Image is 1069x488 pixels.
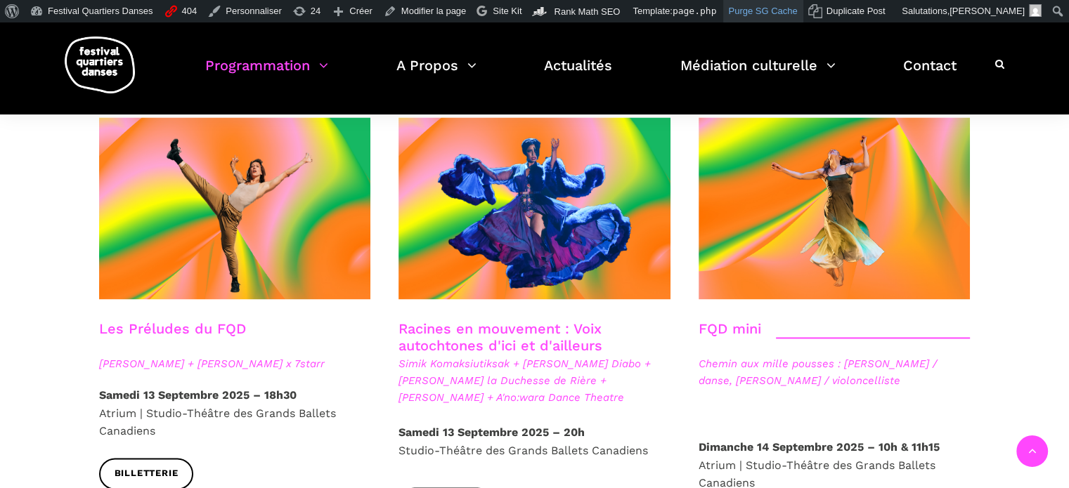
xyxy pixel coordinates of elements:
span: Rank Math SEO [554,6,620,17]
img: logo-fqd-med [65,37,135,93]
strong: Dimanche 14 Septembre 2025 – 10h & 11h15 [699,440,940,454]
a: FQD mini [699,320,761,337]
span: page.php [673,6,717,16]
strong: Samedi 13 Septembre 2025 – 20h [399,426,585,439]
a: A Propos [396,53,477,95]
span: Billetterie [115,466,179,481]
strong: Samedi 13 Septembre 2025 – 18h30 [99,388,297,402]
a: Racines en mouvement : Voix autochtones d'ici et d'ailleurs [399,320,602,354]
p: Studio-Théâtre des Grands Ballets Canadiens [399,423,670,459]
span: [PERSON_NAME] + [PERSON_NAME] x 7starr [99,355,371,372]
span: [PERSON_NAME] [950,6,1025,16]
a: Médiation culturelle [680,53,836,95]
a: Contact [903,53,957,95]
a: Les Préludes du FQD [99,320,246,337]
span: Chemin aux mille pousses : [PERSON_NAME] / danse, [PERSON_NAME] / violoncelliste [699,355,971,389]
span: Site Kit [493,6,521,16]
p: Atrium | Studio-Théâtre des Grands Ballets Canadiens [99,386,371,440]
span: Simik Komaksiutiksak + [PERSON_NAME] Diabo + [PERSON_NAME] la Duchesse de Rière + [PERSON_NAME] +... [399,355,670,406]
a: Programmation [205,53,328,95]
a: Actualités [544,53,612,95]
